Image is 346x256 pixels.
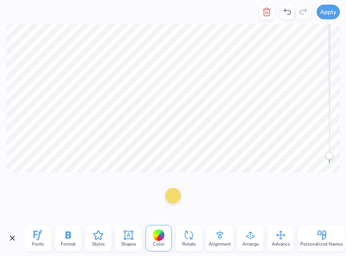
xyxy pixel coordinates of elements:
span: Fonts [32,241,44,247]
button: Close [6,232,19,244]
span: Advance [272,241,290,247]
span: Color [153,241,164,247]
span: Format [61,241,75,247]
span: Shapes [121,241,136,247]
button: Apply [317,5,340,19]
span: Alignment [209,241,231,247]
span: Arrange [242,241,259,247]
span: Personalized Names [300,241,343,247]
span: Rotate [182,241,196,247]
div: Accessibility label [325,152,333,160]
span: Styles [92,241,105,247]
